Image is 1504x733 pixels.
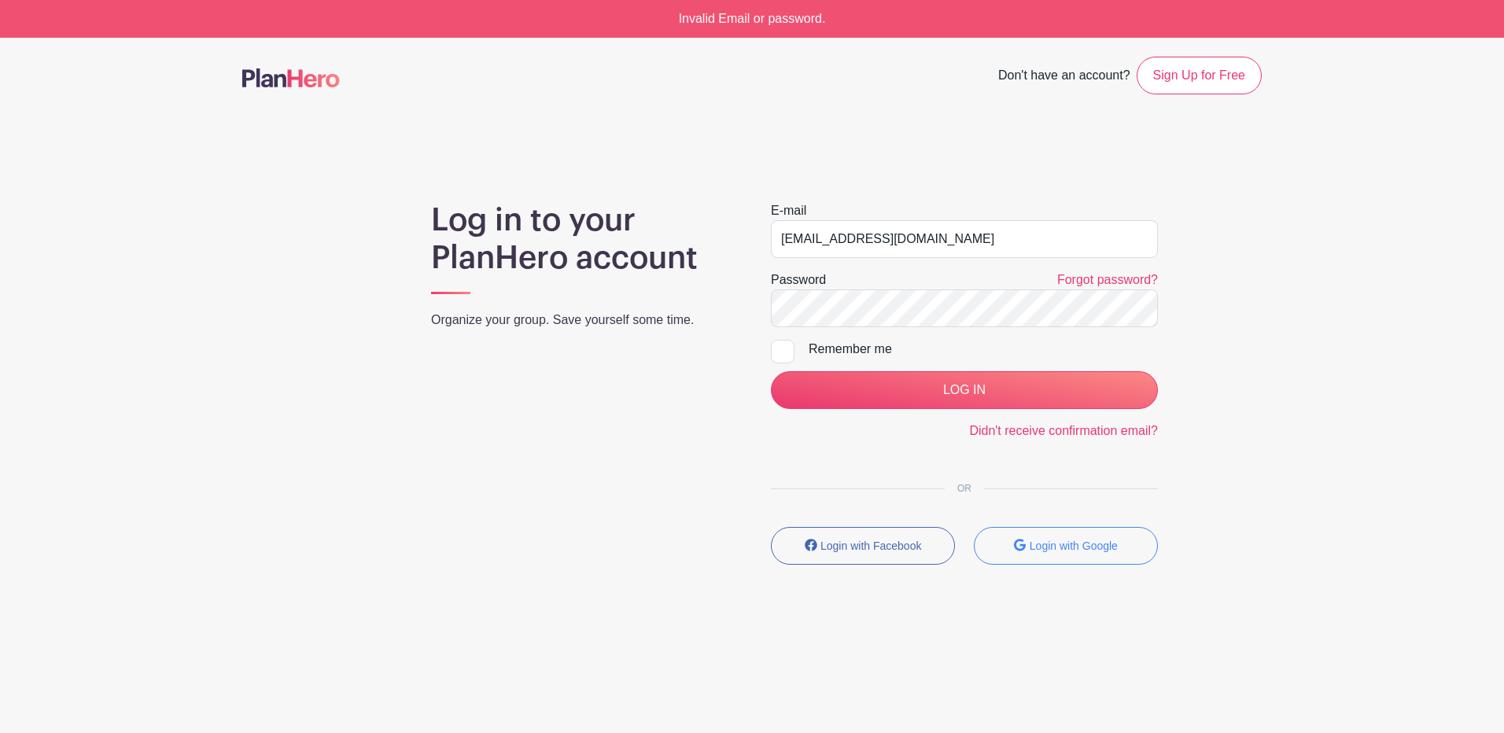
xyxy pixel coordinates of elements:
p: Organize your group. Save yourself some time. [431,311,733,330]
button: Login with Google [974,527,1158,565]
small: Login with Google [1030,540,1118,552]
span: Don't have an account? [998,60,1130,94]
a: Forgot password? [1057,273,1158,286]
img: logo-507f7623f17ff9eddc593b1ce0a138ce2505c220e1c5a4e2b4648c50719b7d32.svg [242,68,340,87]
h1: Log in to your PlanHero account [431,201,733,277]
input: e.g. julie@eventco.com [771,220,1158,258]
small: Login with Facebook [820,540,921,552]
a: Didn't receive confirmation email? [969,424,1158,437]
div: Remember me [809,340,1158,359]
input: LOG IN [771,371,1158,409]
button: Login with Facebook [771,527,955,565]
label: Password [771,271,826,289]
a: Sign Up for Free [1137,57,1262,94]
span: OR [945,483,984,494]
label: E-mail [771,201,806,220]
